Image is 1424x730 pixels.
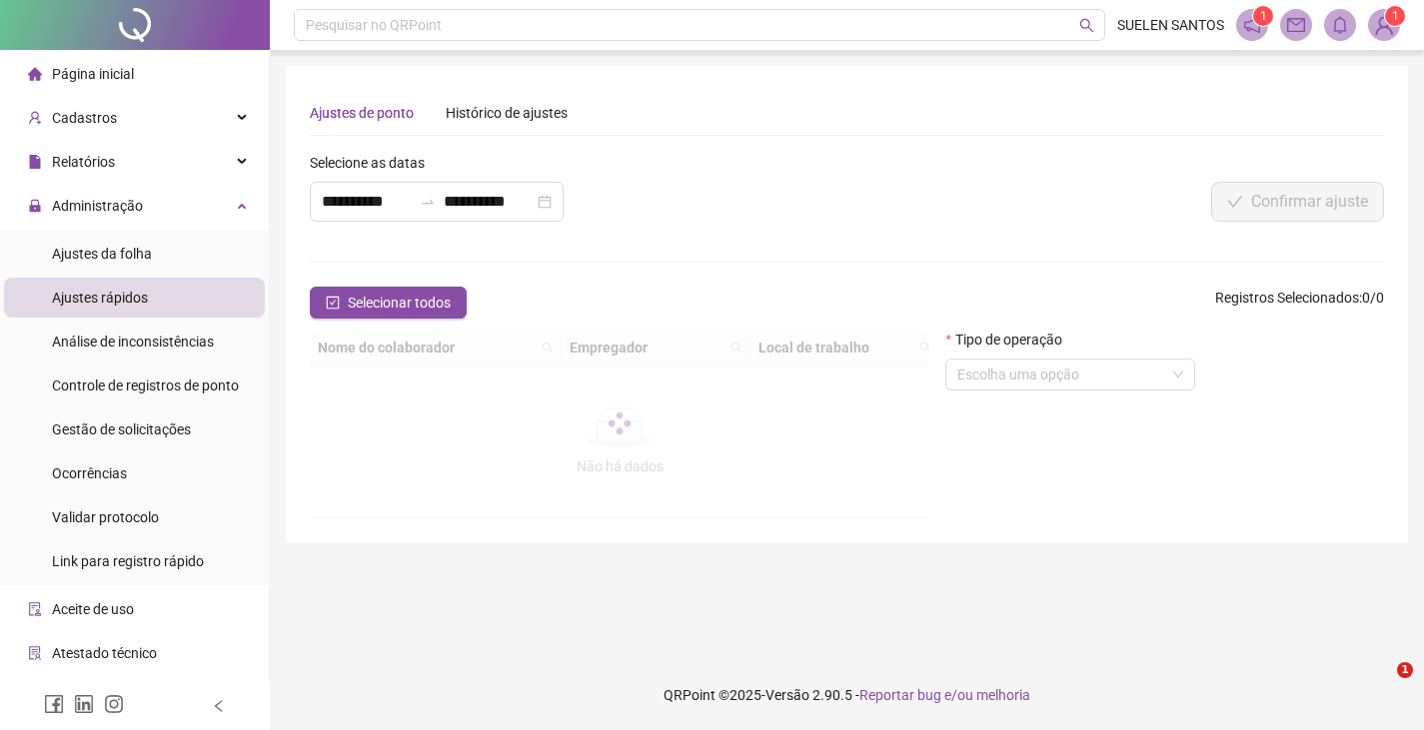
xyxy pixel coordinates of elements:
[52,66,134,82] span: Página inicial
[1369,10,1399,40] img: 39589
[859,687,1030,703] span: Reportar bug e/ou melhoria
[1253,6,1273,26] sup: 1
[28,67,42,81] span: home
[326,296,340,310] span: check-square
[52,377,239,393] span: Controle de registros de ponto
[1356,662,1404,710] iframe: Intercom live chat
[1260,9,1267,23] span: 1
[52,154,115,170] span: Relatórios
[74,694,94,714] span: linkedin
[52,290,148,306] span: Ajustes rápidos
[945,329,1074,351] label: Tipo de operação
[52,465,127,481] span: Ocorrências
[28,602,42,616] span: audit
[446,102,568,124] div: Histórico de ajustes
[52,509,159,525] span: Validar protocolo
[310,287,467,319] button: Selecionar todos
[1215,287,1384,319] span: : 0 / 0
[104,694,124,714] span: instagram
[52,421,191,437] span: Gestão de solicitações
[28,111,42,125] span: user-add
[348,292,451,314] span: Selecionar todos
[52,334,214,350] span: Análise de inconsistências
[310,152,438,174] label: Selecione as datas
[420,194,436,210] span: to
[1385,6,1405,26] sup: Atualize o seu contato no menu Meus Dados
[1287,16,1305,34] span: mail
[1331,16,1349,34] span: bell
[765,687,809,703] span: Versão
[52,246,152,262] span: Ajustes da folha
[44,694,64,714] span: facebook
[52,645,157,661] span: Atestado técnico
[1079,18,1094,33] span: search
[270,660,1424,730] footer: QRPoint © 2025 - 2.90.5 -
[28,646,42,660] span: solution
[28,155,42,169] span: file
[52,110,117,126] span: Cadastros
[1243,16,1261,34] span: notification
[1117,14,1224,36] span: SUELEN SANTOS
[52,198,143,214] span: Administração
[1397,662,1413,678] span: 1
[52,601,134,617] span: Aceite de uso
[310,102,414,124] div: Ajustes de ponto
[212,699,226,713] span: left
[1211,182,1384,222] button: Confirmar ajuste
[52,553,204,569] span: Link para registro rápido
[1392,9,1399,23] span: 1
[28,199,42,213] span: lock
[420,194,436,210] span: swap-right
[1215,290,1359,306] span: Registros Selecionados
